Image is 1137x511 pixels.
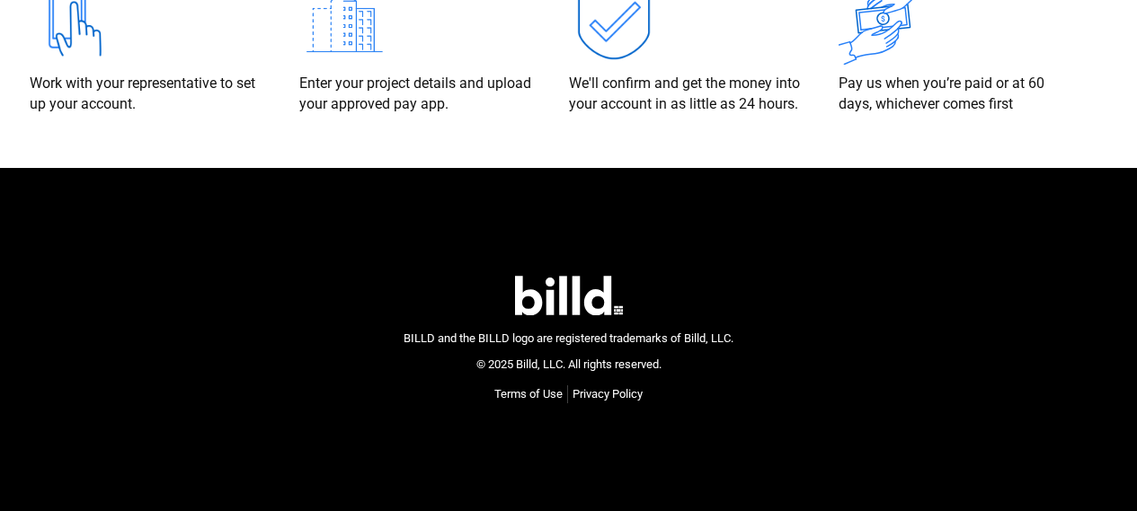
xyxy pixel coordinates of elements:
[839,74,1072,114] p: Pay us when you’re paid or at 60 days, whichever comes first
[494,385,643,403] nav: Menu
[30,74,263,114] p: Work with your representative to set up your account.
[404,331,733,371] span: BILLD and the BILLD logo are registered trademarks of Billd, LLC. © 2025 Billd, LLC. All rights r...
[573,385,643,403] a: Privacy Policy
[299,74,533,114] p: Enter your project details and upload your approved pay app.
[494,385,563,403] a: Terms of Use
[569,74,803,114] p: We'll confirm and get the money into your account in as little as 24 hours.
